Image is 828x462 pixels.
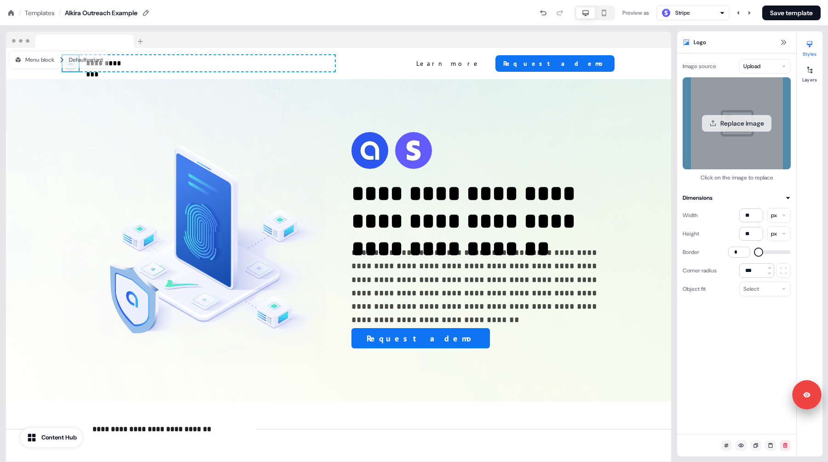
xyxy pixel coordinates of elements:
[683,173,791,182] div: Click on the image to replace
[14,55,54,64] div: Menu block
[743,62,760,71] div: Upload
[683,59,716,74] div: Image source
[683,245,699,260] div: Border
[342,55,615,72] div: Learn moreRequest a demo
[771,229,777,238] div: px
[762,6,821,20] button: Save template
[20,428,82,447] button: Content Hub
[743,284,759,294] div: Select
[69,55,103,64] div: Default variant
[622,8,649,17] div: Preview as
[351,328,490,348] button: Request a demo
[683,208,698,223] div: Width
[65,8,138,17] div: Alkira Outreach Example
[683,282,706,296] div: Object fit
[25,8,55,17] a: Templates
[797,63,822,83] button: Layers
[797,37,822,57] button: Styles
[739,282,791,296] button: Select
[683,226,699,241] div: Height
[58,8,61,18] div: /
[409,55,488,72] button: Learn more
[683,263,717,278] div: Corner radius
[656,6,729,20] button: Stripe
[675,8,690,17] div: Stripe
[63,116,326,365] img: Image
[18,8,21,18] div: /
[702,115,771,132] button: Replace image
[683,193,713,202] div: Dimensions
[771,211,777,220] div: px
[6,32,147,48] img: Browser topbar
[683,193,791,202] button: Dimensions
[694,38,706,47] span: Logo
[495,55,615,72] button: Request a demo
[351,328,615,348] div: Request a demo
[41,433,77,442] div: Content Hub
